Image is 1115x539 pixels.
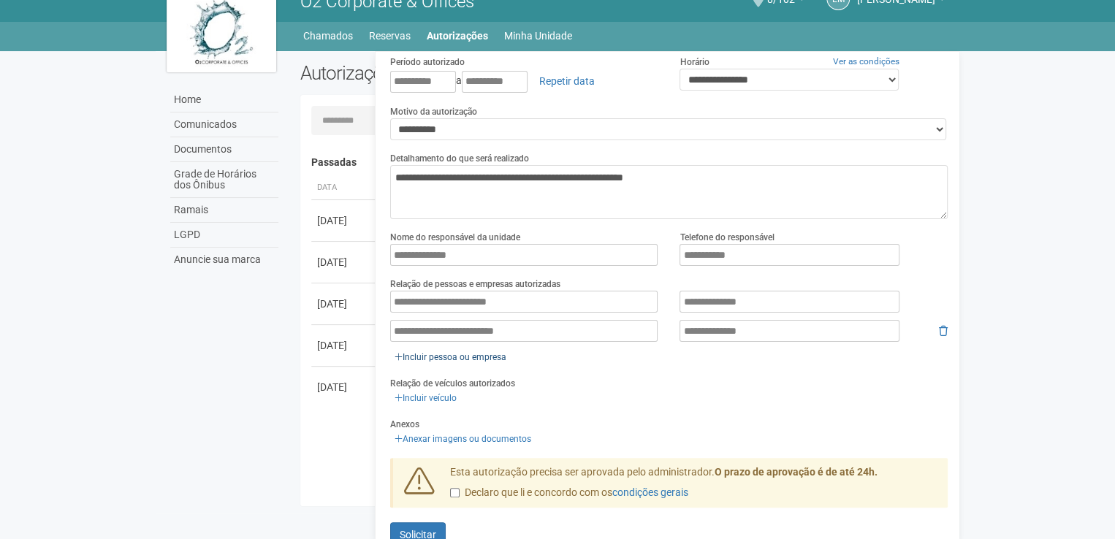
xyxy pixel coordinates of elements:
a: Minha Unidade [504,26,572,46]
label: Telefone do responsável [680,231,774,244]
i: Remover [939,326,948,336]
div: [DATE] [317,213,371,228]
label: Anexos [390,418,419,431]
a: Documentos [170,137,278,162]
label: Motivo da autorização [390,105,477,118]
a: condições gerais [612,486,688,498]
a: Incluir veículo [390,390,461,406]
a: Autorizações [427,26,488,46]
a: Chamados [303,26,353,46]
a: Ver as condições [833,56,899,66]
div: a [390,69,658,93]
a: Home [170,88,278,112]
strong: O prazo de aprovação é de até 24h. [715,466,878,478]
input: Declaro que li e concordo com oscondições gerais [450,488,460,497]
a: Comunicados [170,112,278,137]
label: Período autorizado [390,56,465,69]
label: Nome do responsável da unidade [390,231,520,244]
label: Declaro que li e concordo com os [450,486,688,500]
label: Detalhamento do que será realizado [390,152,529,165]
a: LGPD [170,223,278,248]
div: [DATE] [317,255,371,269]
a: Anuncie sua marca [170,248,278,272]
a: Incluir pessoa ou empresa [390,349,511,365]
div: Esta autorização precisa ser aprovada pelo administrador. [439,465,948,508]
h4: Passadas [311,157,937,168]
label: Relação de pessoas e empresas autorizadas [390,278,560,291]
th: Data [311,176,377,200]
a: Reservas [369,26,411,46]
a: Repetir data [530,69,604,93]
div: [DATE] [317,338,371,353]
a: Ramais [170,198,278,223]
label: Horário [680,56,709,69]
label: Relação de veículos autorizados [390,377,515,390]
a: Grade de Horários dos Ônibus [170,162,278,198]
h2: Autorizações [300,62,613,84]
div: [DATE] [317,297,371,311]
div: [DATE] [317,380,371,394]
a: Anexar imagens ou documentos [390,431,536,447]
